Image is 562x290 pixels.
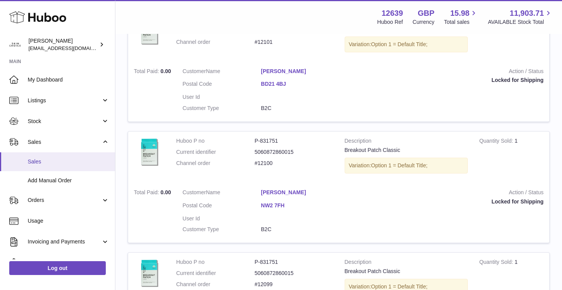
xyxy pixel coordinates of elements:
div: Breakout Patch Classic [345,268,468,275]
dd: 5060872860015 [255,270,333,277]
dd: B2C [261,226,339,233]
dt: Channel order [176,38,255,46]
strong: Action / Status [351,189,544,198]
dt: Postal Code [183,202,261,211]
strong: Description [345,258,468,268]
span: Option 1 = Default Title; [371,41,428,47]
dt: User Id [183,93,261,101]
dd: #12100 [255,160,333,167]
dt: Channel order [176,160,255,167]
dd: P-831751 [255,137,333,145]
span: Customer [183,68,206,74]
strong: Total Paid [134,189,160,197]
span: Add Manual Order [28,177,109,184]
span: Orders [28,197,101,204]
strong: GBP [418,8,434,18]
span: My Dashboard [28,76,109,83]
div: [PERSON_NAME] [28,37,98,52]
dt: Customer Type [183,226,261,233]
a: Log out [9,261,106,275]
dd: #12101 [255,38,333,46]
dd: B2C [261,105,339,112]
span: Invoicing and Payments [28,238,101,245]
span: Sales [28,158,109,165]
dt: Huboo P no [176,258,255,266]
dt: Postal Code [183,80,261,90]
span: [EMAIL_ADDRESS][DOMAIN_NAME] [28,45,113,51]
img: 126391698654679.jpg [134,258,165,289]
dd: P-831751 [255,258,333,266]
div: Huboo Ref [377,18,403,26]
div: Variation: [345,158,468,173]
span: AVAILABLE Stock Total [488,18,553,26]
dt: Huboo P no [176,137,255,145]
strong: Quantity Sold [479,259,515,267]
a: 11,903.71 AVAILABLE Stock Total [488,8,553,26]
strong: 12639 [382,8,403,18]
strong: Action / Status [351,68,544,77]
div: Breakout Patch Classic [345,147,468,154]
span: Total sales [444,18,478,26]
a: [PERSON_NAME] [261,68,339,75]
div: Variation: [345,37,468,52]
strong: Description [345,137,468,147]
span: Option 1 = Default Title; [371,162,428,168]
td: 1 [474,10,549,62]
img: 126391698654679.jpg [134,137,165,168]
span: Cases [28,259,109,266]
div: Currency [413,18,435,26]
dt: Channel order [176,281,255,288]
dt: Current identifier [176,270,255,277]
a: NW2 7FH [261,202,339,209]
a: [PERSON_NAME] [261,189,339,196]
dt: Name [183,189,261,198]
dt: Customer Type [183,105,261,112]
span: Listings [28,97,101,104]
span: Sales [28,138,101,146]
dd: #12099 [255,281,333,288]
dd: 5060872860015 [255,148,333,156]
dt: Current identifier [176,148,255,156]
div: Locked for Shipping [351,77,544,84]
dt: Name [183,68,261,77]
span: 15.98 [450,8,469,18]
span: Usage [28,217,109,225]
img: admin@skinchoice.com [9,39,21,50]
td: 1 [474,132,549,183]
span: 11,903.71 [510,8,544,18]
strong: Total Paid [134,68,160,76]
strong: Quantity Sold [479,138,515,146]
a: BD21 4BJ [261,80,339,88]
dt: User Id [183,215,261,222]
span: Stock [28,118,101,125]
a: 15.98 Total sales [444,8,478,26]
span: 0.00 [160,68,171,74]
span: Option 1 = Default Title; [371,283,428,290]
span: 0.00 [160,189,171,195]
span: Customer [183,189,206,195]
div: Locked for Shipping [351,198,544,205]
